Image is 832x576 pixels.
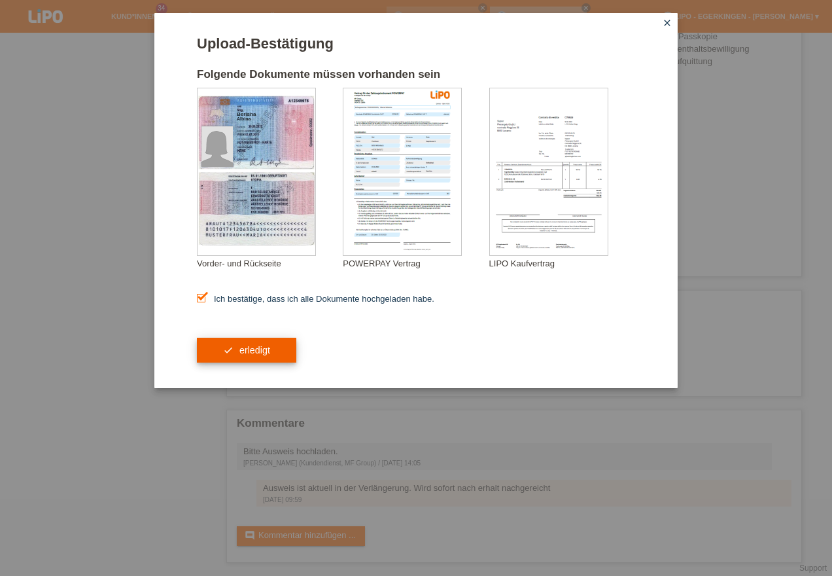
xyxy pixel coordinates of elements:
div: POWERPAY Vertrag [343,259,489,268]
div: Albina [237,117,302,121]
button: check erledigt [197,338,296,363]
label: Ich bestätige, dass ich alle Dokumente hochgeladen habe. [197,294,434,304]
img: 39073_print.png [430,90,450,99]
img: foreign_id_photo_female.png [201,126,233,167]
h1: Upload-Bestätigung [197,35,635,52]
i: close [662,18,672,28]
a: close [659,16,676,31]
span: erledigt [239,345,270,355]
img: upload_document_confirmation_type_id_foreign_empty.png [198,88,315,255]
img: upload_document_confirmation_type_receipt_generic.png [490,88,608,255]
img: upload_document_confirmation_type_contract_kkg_whitelabel.png [343,88,461,255]
i: check [223,345,234,355]
div: Vorder- und Rückseite [197,259,343,268]
h2: Folgende Dokumente müssen vorhanden sein [197,68,635,88]
div: LIPO Kaufvertrag [489,259,635,268]
div: Berisha [237,111,302,117]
